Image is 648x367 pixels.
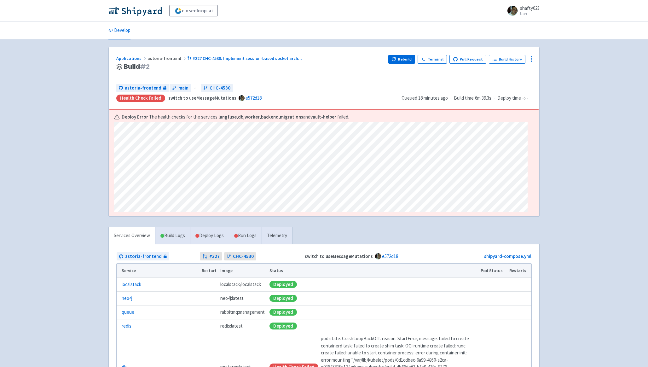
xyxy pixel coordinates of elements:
[388,55,415,64] button: Rebuild
[155,227,190,244] a: Build Logs
[220,323,243,330] span: redis:latest
[220,281,261,288] span: localstack/localstack
[193,55,302,61] span: #327 CHC-4530: Implement session-based socket arch ...
[124,63,150,70] span: Build
[168,95,236,101] strong: switch to useMessageMutations
[504,6,540,16] a: shafty023 User
[117,264,200,277] th: Service
[108,22,130,39] a: Develop
[520,12,540,16] small: User
[497,95,521,102] span: Deploy time
[245,114,260,120] a: worker
[522,95,528,102] span: -:--
[382,253,398,259] a: e572d18
[479,264,507,277] th: Pod Status
[418,55,447,64] a: Terminal
[262,227,292,244] a: Telemetry
[125,253,162,260] span: astoria-frontend
[116,84,169,92] a: astoria-frontend
[170,84,191,92] a: main
[187,55,303,61] a: #327 CHC-4530: Implement session-based socket arch...
[310,114,336,120] a: vault-helper
[149,114,349,121] span: The health checks for the services , , , , and failed.
[246,95,262,101] a: e572d18
[122,281,141,288] a: localstack
[454,95,474,102] span: Build time
[269,323,297,329] div: Deployed
[238,114,243,120] a: db
[489,55,525,64] a: Build History
[122,114,148,121] b: Deploy Error
[200,252,222,261] a: #327
[122,295,132,302] a: neo4j
[190,227,229,244] a: Deploy Logs
[449,55,486,64] a: Pull Request
[261,114,279,120] a: backend
[218,114,237,120] a: langfuse
[269,281,297,288] div: Deployed
[122,309,134,316] a: queue
[108,6,162,16] img: Shipyard logo
[140,62,150,71] span: # 2
[210,84,230,92] span: CHC-4530
[475,95,491,102] span: 6m 39.3s
[209,253,220,260] strong: # 327
[305,253,373,259] strong: switch to useMessageMutations
[520,5,540,11] span: shafty023
[280,114,303,120] a: migrations
[484,253,531,259] a: shipyard-compose.yml
[125,84,161,92] span: astoria-frontend
[200,264,218,277] th: Restart
[233,253,254,260] span: CHC-4530
[116,95,165,102] div: Health check failed
[201,84,233,92] a: CHC-4530
[418,95,448,101] time: 18 minutes ago
[218,264,268,277] th: Image
[402,95,448,101] span: Queued
[109,227,155,244] a: Services Overview
[178,84,188,92] span: main
[169,5,218,16] a: closedloop-ai
[507,264,531,277] th: Restarts
[402,95,532,102] div: · ·
[220,295,244,302] span: neo4j:latest
[148,55,187,61] span: astoria-frontend
[269,295,297,302] div: Deployed
[122,323,131,330] a: redis
[194,84,198,92] span: ←
[224,252,256,261] a: CHC-4530
[117,252,169,261] a: astoria-frontend
[269,309,297,316] div: Deployed
[229,227,262,244] a: Run Logs
[220,309,265,316] span: rabbitmq:management
[268,264,479,277] th: Status
[116,55,148,61] a: Applications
